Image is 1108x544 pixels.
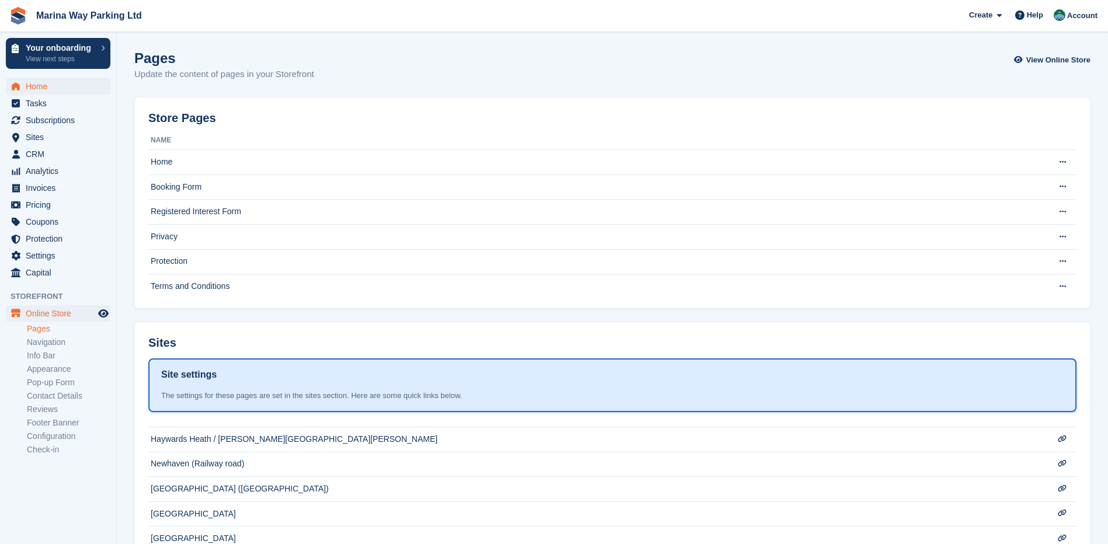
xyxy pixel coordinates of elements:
span: Sites [26,129,96,145]
a: Info Bar [27,350,110,361]
a: menu [6,95,110,111]
td: Privacy [148,224,1030,249]
h1: Pages [134,50,314,66]
p: View next steps [26,54,95,64]
img: stora-icon-8386f47178a22dfd0bd8f6a31ec36ba5ce8667c1dd55bd0f319d3a0aa187defe.svg [9,7,27,25]
a: menu [6,214,110,230]
span: Account [1067,10,1097,22]
td: Registered Interest Form [148,200,1030,225]
a: Marina Way Parking Ltd [32,6,147,25]
span: CRM [26,146,96,162]
td: Protection [148,249,1030,274]
a: menu [6,112,110,128]
h1: Site settings [161,368,217,382]
p: Your onboarding [26,44,95,52]
td: [GEOGRAPHIC_DATA] ([GEOGRAPHIC_DATA]) [148,477,1030,502]
h2: Store Pages [148,111,216,125]
a: Preview store [96,306,110,320]
div: The settings for these pages are set in the sites section. Here are some quick links below. [161,390,1064,402]
td: Newhaven (Railway road) [148,452,1030,477]
span: Tasks [26,95,96,111]
span: Storefront [11,291,116,302]
img: Paul Lewis [1054,9,1065,21]
a: menu [6,146,110,162]
span: Coupons [26,214,96,230]
span: Create [969,9,992,21]
a: menu [6,264,110,281]
a: menu [6,247,110,264]
a: menu [6,163,110,179]
span: Help [1027,9,1043,21]
span: Online Store [26,305,96,322]
td: Booking Form [148,175,1030,200]
td: Home [148,150,1030,175]
a: Check-in [27,444,110,455]
a: menu [6,305,110,322]
a: Contact Details [27,390,110,402]
a: menu [6,180,110,196]
a: Pop-up Form [27,377,110,388]
span: Analytics [26,163,96,179]
a: Appearance [27,364,110,375]
a: Navigation [27,337,110,348]
th: Name [148,131,1030,150]
a: Configuration [27,431,110,442]
a: menu [6,231,110,247]
a: menu [6,78,110,95]
span: Subscriptions [26,112,96,128]
a: Your onboarding View next steps [6,38,110,69]
a: menu [6,129,110,145]
span: Settings [26,247,96,264]
a: View Online Store [1017,50,1090,69]
td: [GEOGRAPHIC_DATA] [148,501,1030,526]
span: View Online Store [1026,54,1090,66]
td: Haywards Heath / [PERSON_NAME][GEOGRAPHIC_DATA][PERSON_NAME] [148,427,1030,452]
span: Capital [26,264,96,281]
a: menu [6,197,110,213]
a: Reviews [27,404,110,415]
a: Pages [27,323,110,334]
td: Terms and Conditions [148,274,1030,299]
span: Pricing [26,197,96,213]
span: Home [26,78,96,95]
p: Update the content of pages in your Storefront [134,68,314,81]
h2: Sites [148,336,176,350]
span: Invoices [26,180,96,196]
a: Footer Banner [27,417,110,428]
span: Protection [26,231,96,247]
